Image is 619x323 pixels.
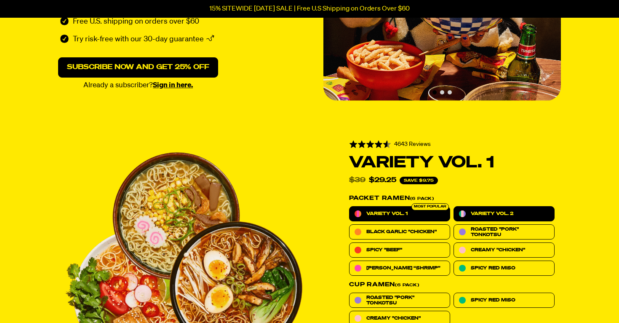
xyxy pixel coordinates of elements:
span: Black Garlic "Chicken" [366,229,437,234]
span: Roasted "Pork" Tonkotsu [471,226,549,237]
span: Spicy Red Miso [471,265,515,271]
a: Subscribe now and get 25% off [58,57,218,78]
span: Roasted "Pork" Tonkotsu [366,295,445,306]
div: Most Popular [411,203,449,210]
div: Carousel pagination [432,90,452,94]
a: Sign in here. [153,82,193,89]
span: Spicy Red Miso [471,297,515,303]
span: Variety Vol. 1 [366,211,408,216]
o: Cup Ramen [349,282,395,288]
span: Variety Vol. 2 [471,211,513,216]
p: Try risk-free with our 30-day guarantee [73,35,204,46]
p: 15% SITEWIDE [DATE] SALE | Free U.S Shipping on Orders Over $60 [209,5,410,13]
o: Packet Ramen [349,195,410,201]
p: Free U.S. shipping on orders over $60 [73,17,199,27]
span: [PERSON_NAME] “Shrimp” [366,265,440,271]
span: Creamy "Chicken" [366,315,421,321]
label: (6 Pack) [349,195,555,201]
span: Creamy "Chicken" [471,247,525,253]
span: Spicy "Beef" [366,247,402,253]
span: Save $9.75 [400,177,438,184]
p: Already a subscriber? [58,82,218,89]
span: 4643 Reviews [394,141,431,147]
label: (6 Pack) [349,282,555,288]
h1: Variety Vol. 1 [349,156,555,170]
del: $39 [349,177,366,184]
div: $29.25 [369,177,396,184]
